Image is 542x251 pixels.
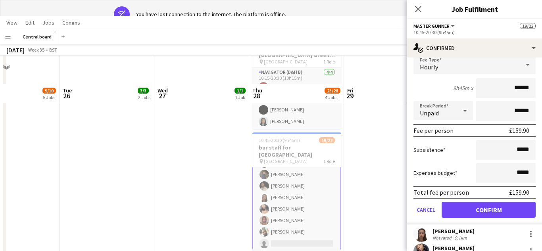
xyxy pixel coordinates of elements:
span: 25/28 [325,88,340,94]
a: View [3,17,21,28]
app-card-role: Navigator (D&H B)4/410:15-20:30 (10h15m)[PERSON_NAME][PERSON_NAME][PERSON_NAME][PERSON_NAME] [252,68,341,129]
div: Fee per person [413,126,454,134]
h3: Job Fulfilment [407,4,542,14]
span: [GEOGRAPHIC_DATA] [264,59,308,65]
div: 10:45-20:30 (9h45m) [413,29,536,35]
span: 1/1 [234,88,246,94]
div: Confirmed [407,38,542,57]
span: 28 [251,91,262,100]
button: Confirm [442,202,536,218]
div: [DATE] [6,46,25,54]
div: [PERSON_NAME] [432,228,475,235]
span: 1 Role [323,59,335,65]
a: Edit [22,17,38,28]
span: 19/22 [319,137,335,143]
span: 10:45-20:30 (9h45m) [259,137,300,143]
span: Master Gunner [413,23,450,29]
label: Expenses budget [413,169,457,176]
app-job-card: 10:45-20:30 (9h45m)19/22bar staff for [GEOGRAPHIC_DATA] [GEOGRAPHIC_DATA]1 RoleScarlett Brothers[... [252,132,341,250]
div: 9.1km [453,235,469,241]
span: 26 [62,91,72,100]
button: Central board [16,29,58,44]
span: Unpaid [420,109,439,117]
span: Week 35 [26,47,46,53]
div: 2 Jobs [138,94,150,100]
div: 5 Jobs [43,94,56,100]
div: 9h45m x [453,84,473,92]
span: 9/10 [42,88,56,94]
span: Thu [252,87,262,94]
app-job-card: 10:15-20:30 (10h15m)4/4Bar managers for [GEOGRAPHIC_DATA] Green King Day [GEOGRAPHIC_DATA]1 RoleN... [252,33,341,129]
span: 19/22 [520,23,536,29]
div: BST [49,47,57,53]
a: Comms [59,17,83,28]
span: 27 [156,91,168,100]
div: Not rated [432,235,453,241]
div: 4 Jobs [325,94,340,100]
div: £159.90 [509,126,529,134]
button: Master Gunner [413,23,456,29]
span: Comms [62,19,80,26]
div: 1 Job [235,94,245,100]
span: View [6,19,17,26]
label: Subsistence [413,146,446,153]
span: 29 [346,91,354,100]
span: [GEOGRAPHIC_DATA] [264,158,308,164]
div: Total fee per person [413,188,469,196]
a: Jobs [39,17,58,28]
span: Tue [63,87,72,94]
span: Edit [25,19,35,26]
span: Jobs [42,19,54,26]
div: You have lost connection to the internet. The platform is offline. [136,11,286,18]
span: Hourly [420,63,438,71]
span: Wed [158,87,168,94]
button: Cancel [413,202,438,218]
h3: bar staff for [GEOGRAPHIC_DATA] [252,144,341,158]
span: 3/3 [138,88,149,94]
span: Fri [347,87,354,94]
span: 1 Role [323,158,335,164]
div: £159.90 [509,188,529,196]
